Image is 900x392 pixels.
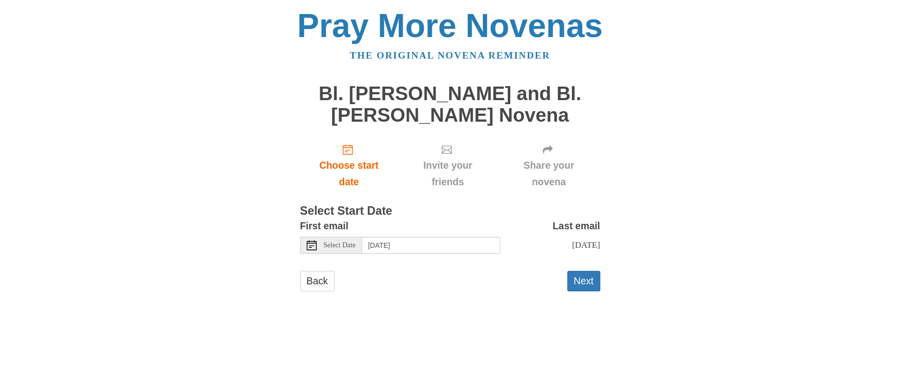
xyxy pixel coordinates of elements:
label: First email [300,218,349,234]
a: Choose start date [300,136,398,195]
h3: Select Start Date [300,205,600,218]
a: The original novena reminder [350,50,550,61]
a: Pray More Novenas [297,7,603,44]
span: Select Date [324,242,356,249]
div: Click "Next" to confirm your start date first. [498,136,600,195]
button: Next [567,271,600,291]
label: Last email [553,218,600,234]
span: Choose start date [310,157,388,190]
div: Click "Next" to confirm your start date first. [398,136,497,195]
span: Invite your friends [408,157,487,190]
span: [DATE] [572,240,600,250]
a: Back [300,271,335,291]
h1: Bl. [PERSON_NAME] and Bl. [PERSON_NAME] Novena [300,83,600,126]
span: Share your novena [508,157,590,190]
